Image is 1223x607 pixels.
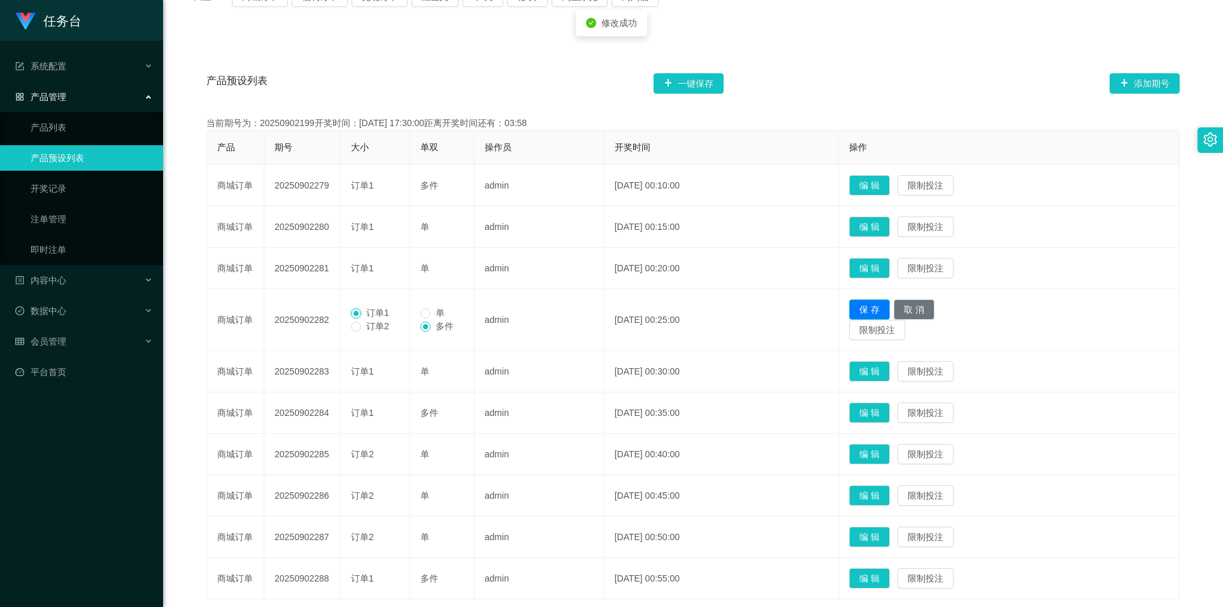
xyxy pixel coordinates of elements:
h1: 任务台 [43,1,82,41]
a: 开奖记录 [31,176,153,201]
button: 限制投注 [898,175,954,196]
span: 单 [420,532,429,542]
span: 修改成功 [601,18,637,28]
a: 即时注单 [31,237,153,262]
span: 产品管理 [15,92,66,102]
td: 商城订单 [207,392,264,434]
td: [DATE] 00:55:00 [604,558,839,599]
td: 20250902281 [264,248,341,289]
td: 20250902286 [264,475,341,517]
i: 图标: check-circle-o [15,306,24,315]
a: 产品预设列表 [31,145,153,171]
span: 多件 [431,321,459,331]
span: 内容中心 [15,275,66,285]
span: 操作 [849,142,867,152]
td: admin [475,165,604,206]
td: 20250902280 [264,206,341,248]
button: 编 辑 [849,175,890,196]
span: 单 [420,490,429,501]
button: 限制投注 [898,444,954,464]
td: 商城订单 [207,248,264,289]
td: admin [475,475,604,517]
button: 限制投注 [849,320,905,340]
td: [DATE] 00:50:00 [604,517,839,558]
td: admin [475,289,604,351]
div: 当前期号为：20250902199开奖时间：[DATE] 17:30:00距离开奖时间还有：03:58 [206,117,1180,130]
td: 20250902285 [264,434,341,475]
span: 订单2 [351,449,374,459]
button: 编 辑 [849,568,890,589]
span: 订单2 [361,321,394,331]
button: 限制投注 [898,361,954,382]
td: 20250902282 [264,289,341,351]
span: 期号 [275,142,292,152]
td: 商城订单 [207,475,264,517]
button: 限制投注 [898,403,954,423]
a: 任务台 [15,15,82,25]
td: [DATE] 00:40:00 [604,434,839,475]
span: 操作员 [485,142,511,152]
td: [DATE] 00:15:00 [604,206,839,248]
button: 编 辑 [849,403,890,423]
button: 取 消 [894,299,934,320]
td: 商城订单 [207,289,264,351]
span: 产品预设列表 [206,73,268,94]
span: 产品 [217,142,235,152]
span: 大小 [351,142,369,152]
button: 编 辑 [849,527,890,547]
td: admin [475,248,604,289]
span: 单 [420,366,429,376]
i: 图标: table [15,337,24,346]
td: 商城订单 [207,165,264,206]
button: 限制投注 [898,527,954,547]
span: 单 [420,263,429,273]
span: 单 [420,449,429,459]
td: admin [475,206,604,248]
td: 商城订单 [207,206,264,248]
span: 多件 [420,408,438,418]
td: [DATE] 00:30:00 [604,351,839,392]
td: 20250902284 [264,392,341,434]
span: 订单1 [351,263,374,273]
td: 商城订单 [207,558,264,599]
i: 图标: setting [1203,132,1217,146]
span: 开奖时间 [615,142,650,152]
td: [DATE] 00:35:00 [604,392,839,434]
span: 订单1 [351,573,374,583]
button: 编 辑 [849,258,890,278]
a: 图标: dashboard平台首页 [15,359,153,385]
span: 订单1 [351,222,374,232]
i: 图标: profile [15,276,24,285]
button: 编 辑 [849,485,890,506]
td: admin [475,434,604,475]
i: 图标: appstore-o [15,92,24,101]
td: [DATE] 00:25:00 [604,289,839,351]
td: admin [475,517,604,558]
button: 编 辑 [849,217,890,237]
span: 单 [420,222,429,232]
span: 订单2 [351,532,374,542]
span: 单 [431,308,450,318]
span: 订单1 [351,180,374,190]
i: icon: check-circle [586,18,596,28]
td: 20250902287 [264,517,341,558]
button: 图标: plus添加期号 [1110,73,1180,94]
button: 限制投注 [898,568,954,589]
span: 系统配置 [15,61,66,71]
button: 保 存 [849,299,890,320]
td: admin [475,351,604,392]
button: 限制投注 [898,258,954,278]
td: [DATE] 00:20:00 [604,248,839,289]
td: 商城订单 [207,351,264,392]
td: 商城订单 [207,434,264,475]
td: [DATE] 00:10:00 [604,165,839,206]
span: 订单1 [351,408,374,418]
img: logo.9652507e.png [15,13,36,31]
span: 多件 [420,573,438,583]
span: 单双 [420,142,438,152]
span: 数据中心 [15,306,66,316]
span: 订单1 [361,308,394,318]
button: 图标: plus一键保存 [654,73,724,94]
button: 编 辑 [849,361,890,382]
span: 订单1 [351,366,374,376]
